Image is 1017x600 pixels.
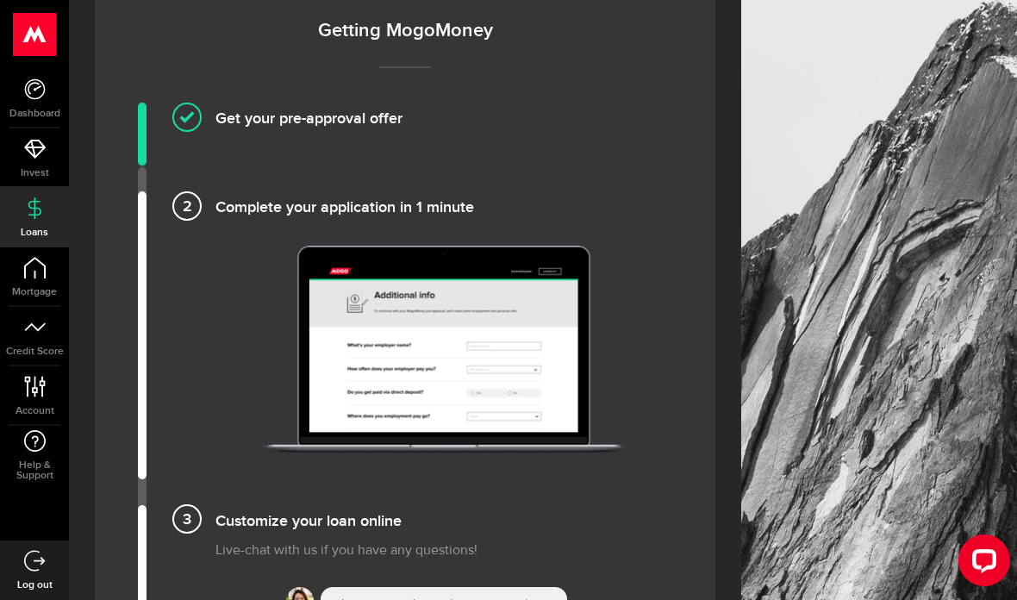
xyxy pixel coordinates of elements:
[215,191,672,220] h4: Complete your application in 1 minute
[215,505,672,534] h4: Customize your loan online
[945,528,1017,600] iframe: LiveChat chat widget
[215,103,672,131] h4: Get your pre-approval offer
[138,17,672,45] h3: Getting MogoMoney
[215,541,672,561] p: Live-chat with us if you have any questions!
